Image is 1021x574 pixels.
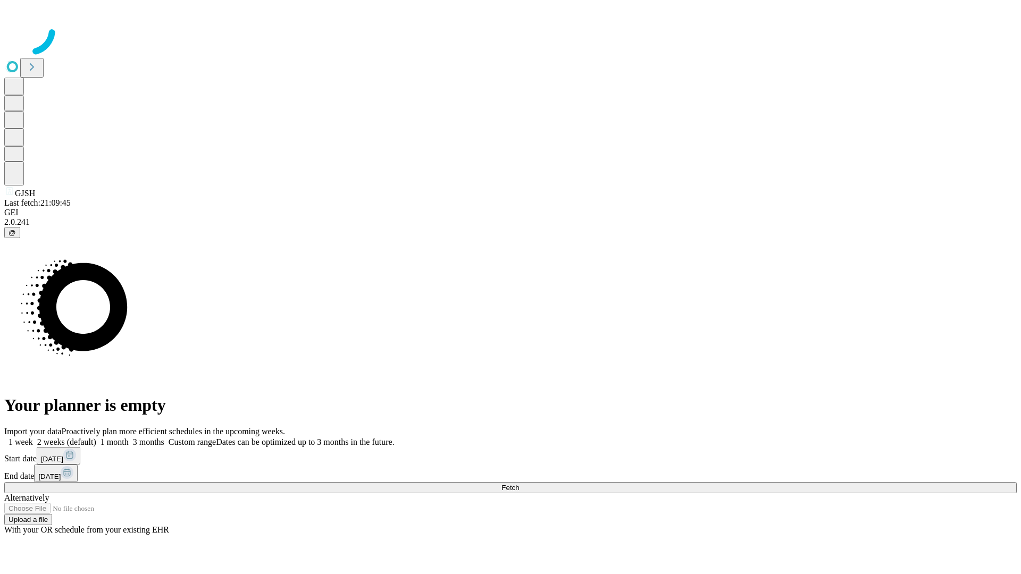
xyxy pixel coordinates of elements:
[41,455,63,463] span: [DATE]
[4,198,71,207] span: Last fetch: 21:09:45
[4,525,169,534] span: With your OR schedule from your existing EHR
[4,482,1017,493] button: Fetch
[9,229,16,237] span: @
[4,493,49,502] span: Alternatively
[101,437,129,446] span: 1 month
[62,427,285,436] span: Proactively plan more efficient schedules in the upcoming weeks.
[34,465,78,482] button: [DATE]
[4,217,1017,227] div: 2.0.241
[169,437,216,446] span: Custom range
[4,427,62,436] span: Import your data
[501,484,519,492] span: Fetch
[4,395,1017,415] h1: Your planner is empty
[4,208,1017,217] div: GEI
[4,227,20,238] button: @
[37,447,80,465] button: [DATE]
[4,514,52,525] button: Upload a file
[38,472,61,480] span: [DATE]
[9,437,33,446] span: 1 week
[216,437,394,446] span: Dates can be optimized up to 3 months in the future.
[4,447,1017,465] div: Start date
[15,189,35,198] span: GJSH
[37,437,96,446] span: 2 weeks (default)
[4,465,1017,482] div: End date
[133,437,164,446] span: 3 months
